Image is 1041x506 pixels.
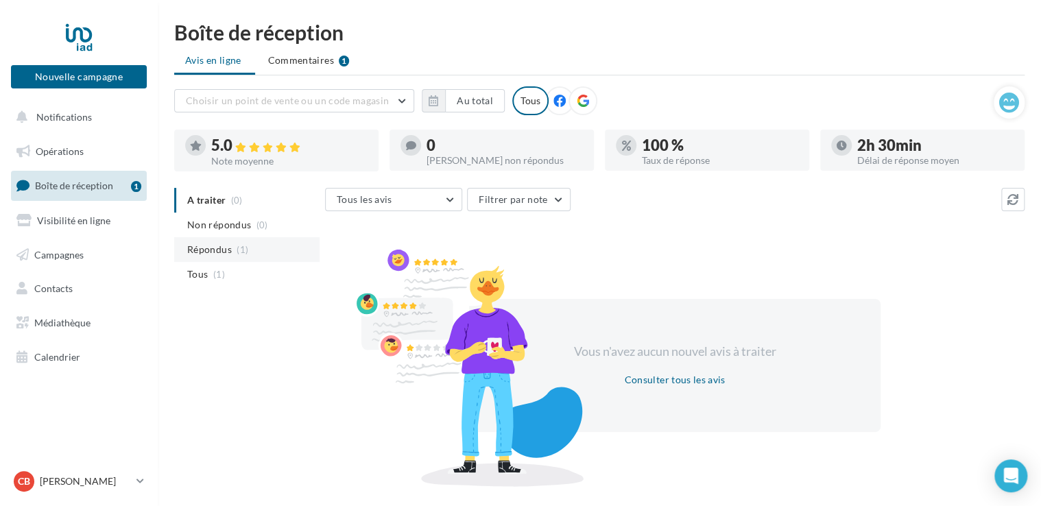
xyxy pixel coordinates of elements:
[256,219,268,230] span: (0)
[40,474,131,488] p: [PERSON_NAME]
[8,103,144,132] button: Notifications
[8,137,149,166] a: Opérations
[8,343,149,372] a: Calendrier
[994,459,1027,492] div: Open Intercom Messenger
[34,351,80,363] span: Calendrier
[211,156,368,166] div: Note moyenne
[174,89,414,112] button: Choisir un point de vente ou un code magasin
[36,145,84,157] span: Opérations
[445,89,505,112] button: Au total
[422,89,505,112] button: Au total
[211,138,368,154] div: 5.0
[131,181,141,192] div: 1
[34,248,84,260] span: Campagnes
[34,282,73,294] span: Contacts
[187,218,251,232] span: Non répondus
[8,241,149,269] a: Campagnes
[11,468,147,494] a: CB [PERSON_NAME]
[187,267,208,281] span: Tous
[427,156,583,165] div: [PERSON_NAME] non répondus
[619,372,730,388] button: Consulter tous les avis
[337,193,392,205] span: Tous les avis
[186,95,389,106] span: Choisir un point de vente ou un code magasin
[213,269,225,280] span: (1)
[18,474,30,488] span: CB
[467,188,571,211] button: Filtrer par note
[187,243,232,256] span: Répondus
[35,180,113,191] span: Boîte de réception
[8,206,149,235] a: Visibilité en ligne
[857,138,1014,153] div: 2h 30min
[325,188,462,211] button: Tous les avis
[174,22,1025,43] div: Boîte de réception
[427,138,583,153] div: 0
[237,244,248,255] span: (1)
[11,65,147,88] button: Nouvelle campagne
[37,215,110,226] span: Visibilité en ligne
[512,86,549,115] div: Tous
[642,138,798,153] div: 100 %
[642,156,798,165] div: Taux de réponse
[8,274,149,303] a: Contacts
[268,53,334,67] span: Commentaires
[34,317,91,328] span: Médiathèque
[8,171,149,200] a: Boîte de réception1
[557,343,793,361] div: Vous n'avez aucun nouvel avis à traiter
[8,309,149,337] a: Médiathèque
[36,111,92,123] span: Notifications
[339,56,349,67] div: 1
[857,156,1014,165] div: Délai de réponse moyen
